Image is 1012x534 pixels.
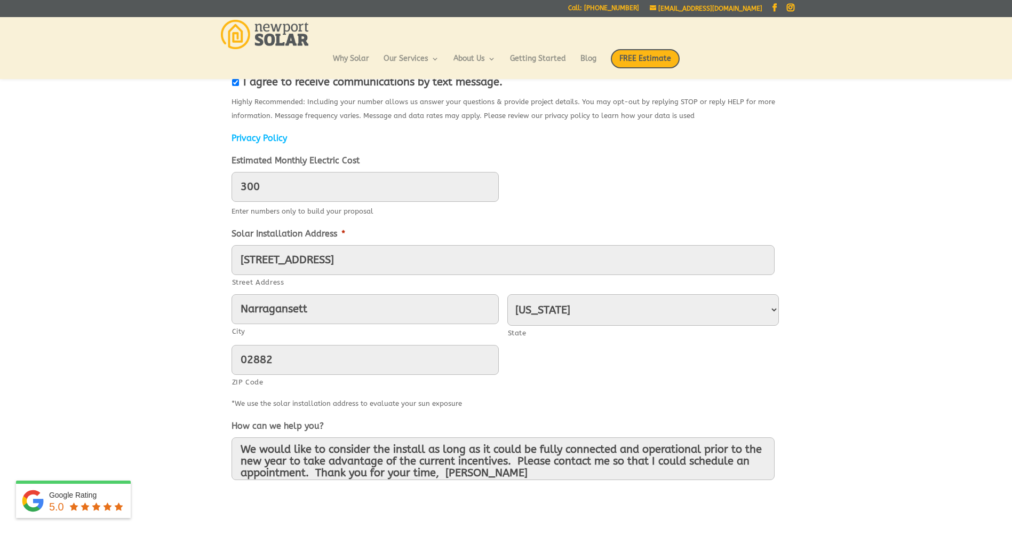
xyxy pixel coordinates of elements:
[232,325,499,339] label: City
[221,20,309,49] img: Newport Solar | Solar Energy Optimized.
[243,76,503,88] label: I agree to receive communications by text message.
[508,326,779,340] label: State
[232,92,781,123] div: Highly Recommended: Including your number allows us answer your questions & provide project detai...
[232,229,345,240] label: Solar Installation Address
[568,5,639,16] a: Call: [PHONE_NUMBER]
[232,421,324,432] label: How can we help you?
[510,55,566,73] a: Getting Started
[580,55,596,73] a: Blog
[650,5,762,12] a: [EMAIL_ADDRESS][DOMAIN_NAME]
[611,49,680,79] a: FREE Estimate
[232,133,287,143] a: Privacy Policy
[232,155,360,167] label: Estimated Monthly Electric Cost
[232,375,499,389] label: ZIP Code
[453,55,496,73] a: About Us
[232,276,775,289] label: Street Address
[49,490,125,500] div: Google Rating
[611,49,680,68] span: FREE Estimate
[232,394,781,411] div: *We use the solar installation address to evaluate your sun exposure
[333,55,369,73] a: Why Solar
[384,55,439,73] a: Our Services
[232,245,775,275] input: Enter a location
[232,202,781,218] div: Enter numbers only to build your proposal
[49,501,64,513] span: 5.0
